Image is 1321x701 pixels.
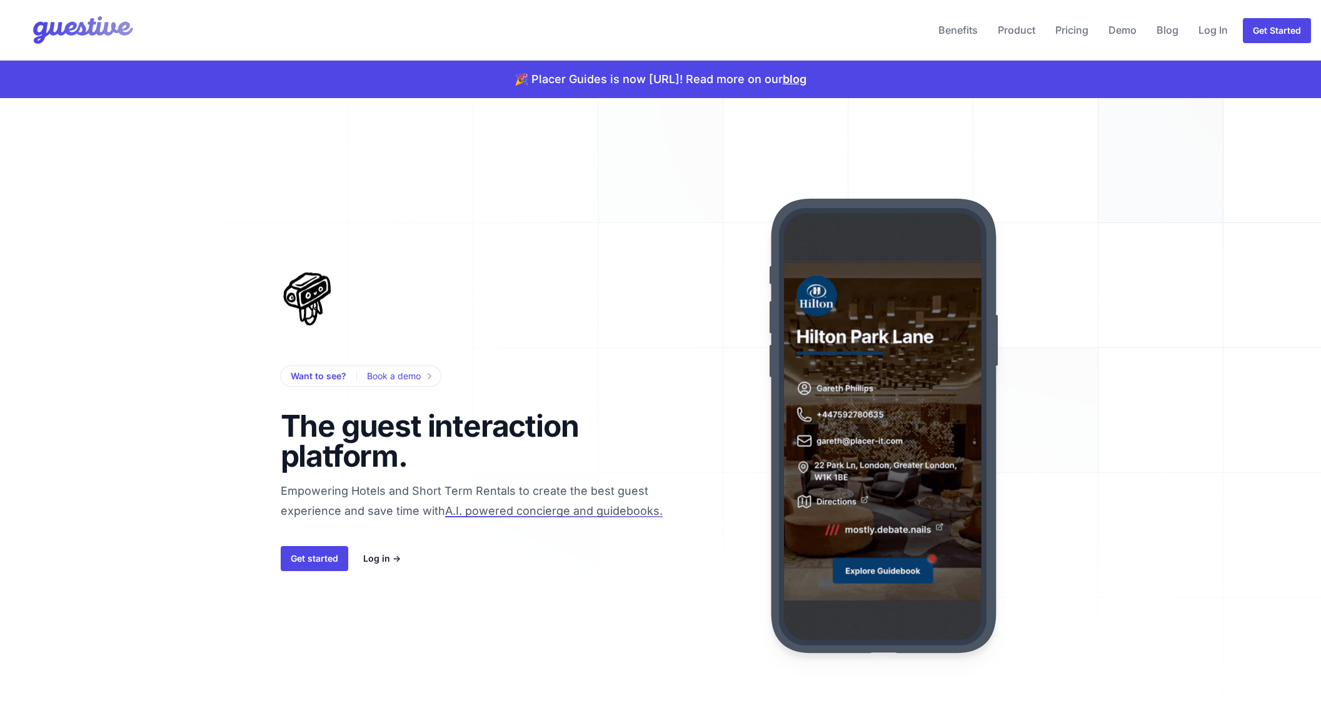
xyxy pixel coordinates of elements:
[1050,15,1093,45] a: Pricing
[933,15,983,45] a: Benefits
[445,504,663,517] span: A.I. powered concierge and guidebooks.
[993,15,1040,45] a: Product
[1152,15,1183,45] a: Blog
[1103,15,1142,45] a: Demo
[10,5,136,55] img: Your Company
[281,484,701,571] span: Empowering Hotels and Short Term Rentals to create the best guest experience and save time with
[783,72,806,86] a: blog
[1243,18,1311,43] a: Get Started
[1193,15,1233,45] a: Log In
[515,71,806,88] p: 🎉 Placer Guides is now [URL]! Read more on our
[281,411,601,471] h1: The guest interaction platform.
[363,551,401,566] a: Log in →
[281,546,348,571] a: Get started
[367,369,431,384] a: Book a demo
